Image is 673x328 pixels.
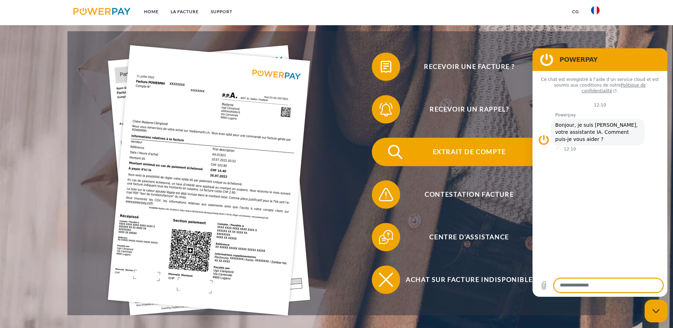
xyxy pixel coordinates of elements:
a: LA FACTURE [165,5,205,18]
span: Extrait de compte [382,138,556,166]
img: qb_bill.svg [377,58,395,76]
button: Centre d'assistance [372,223,556,251]
img: qb_warning.svg [377,186,395,203]
img: qb_search.svg [386,143,404,161]
a: CG [566,5,585,18]
img: logo-powerpay.svg [73,8,131,15]
a: Support [205,5,238,18]
img: qb_close.svg [377,271,395,289]
button: Contestation Facture [372,180,556,209]
img: qb_bell.svg [377,100,395,118]
span: Recevoir une facture ? [382,53,556,81]
iframe: Fenêtre de messagerie [533,48,667,297]
span: Contestation Facture [382,180,556,209]
img: single_invoice_powerpay_fr.jpg [108,45,310,316]
button: Achat sur facture indisponible [372,266,556,294]
iframe: Bouton de lancement de la fenêtre de messagerie, conversation en cours [645,300,667,322]
button: Recevoir une facture ? [372,53,556,81]
span: Achat sur facture indisponible [382,266,556,294]
span: Recevoir un rappel? [382,95,556,124]
img: qb_help.svg [377,228,395,246]
span: Centre d'assistance [382,223,556,251]
button: Recevoir un rappel? [372,95,556,124]
button: Extrait de compte [372,138,556,166]
img: fr [591,6,600,15]
a: Home [138,5,165,18]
